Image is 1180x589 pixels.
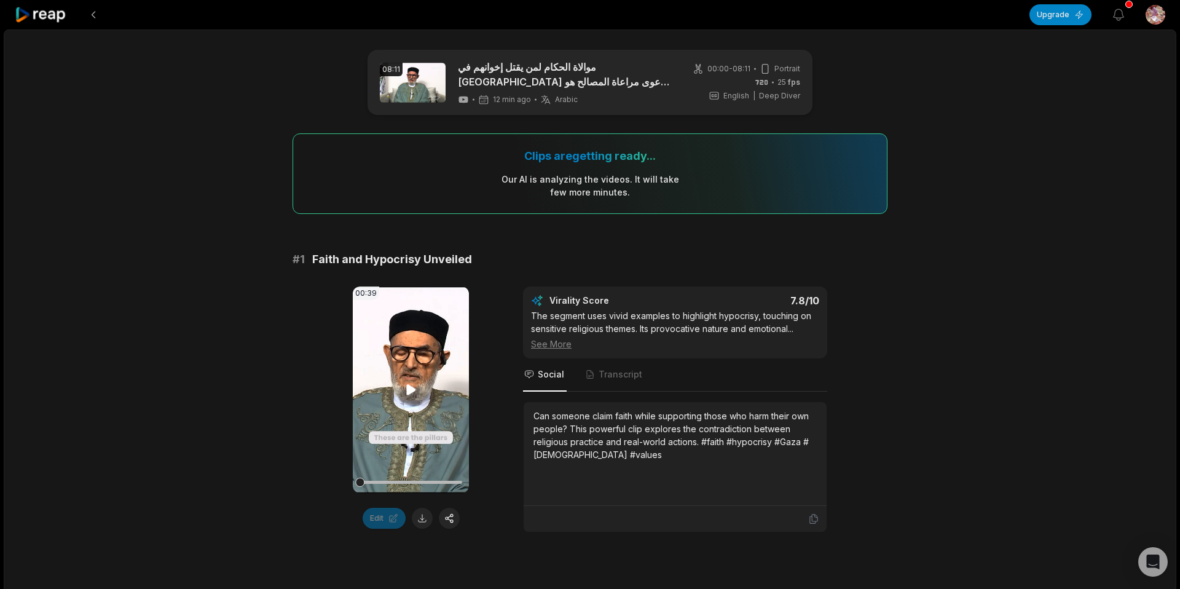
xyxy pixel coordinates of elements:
span: English [723,90,749,101]
span: 00:00 - 08:11 [707,63,750,74]
div: Open Intercom Messenger [1138,547,1168,577]
a: موالاة الحكام لمن يقتل إخوانهم في [GEOGRAPHIC_DATA] بدعوى مراعاة المصالح هو موالاة للكافرين [458,60,670,89]
span: # 1 [293,251,305,268]
span: fps [788,77,800,87]
span: Social [538,368,564,381]
div: Our AI is analyzing the video s . It will take few more minutes. [501,173,680,199]
span: | [753,90,755,101]
video: Your browser does not support mp4 format. [353,287,469,493]
div: The segment uses vivid examples to highlight hypocrisy, touching on sensitive religious themes. I... [531,309,819,350]
div: Can someone claim faith while supporting those who harm their own people? This powerful clip expl... [533,409,817,461]
div: Clips are getting ready... [524,149,656,163]
nav: Tabs [523,358,827,392]
span: Transcript [599,368,642,381]
div: Virality Score [549,294,682,307]
span: Arabic [555,95,578,105]
button: Upgrade [1029,4,1091,25]
span: Portrait [774,63,800,74]
span: Deep Diver [759,90,800,101]
button: Edit [363,508,406,529]
div: 7.8 /10 [688,294,820,307]
div: See More [531,338,819,350]
span: 12 min ago [493,95,531,105]
span: Faith and Hypocrisy Unveiled [312,251,472,268]
span: 25 [777,77,800,88]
